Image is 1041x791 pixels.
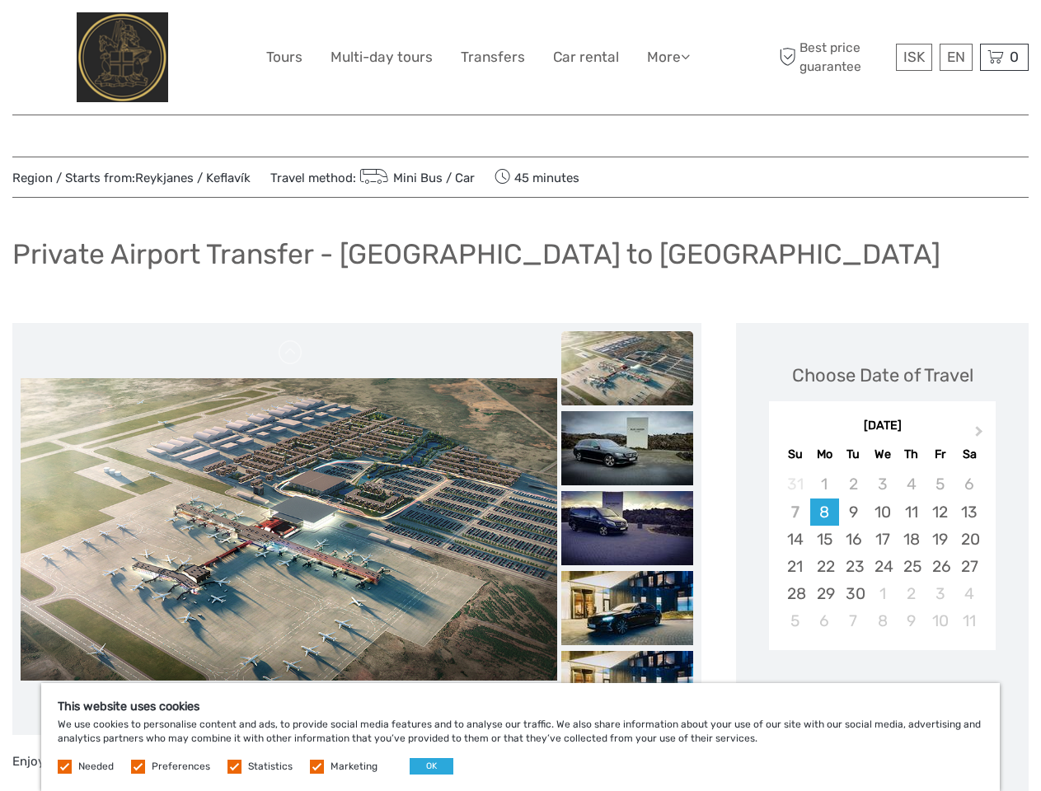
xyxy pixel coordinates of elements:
[356,171,475,185] a: Mini Bus / Car
[78,760,114,774] label: Needed
[868,580,897,607] div: Choose Wednesday, October 1st, 2025
[954,580,983,607] div: Choose Saturday, October 4th, 2025
[954,553,983,580] div: Choose Saturday, September 27th, 2025
[270,166,475,189] span: Travel method:
[839,580,868,607] div: Choose Tuesday, September 30th, 2025
[954,526,983,553] div: Choose Saturday, September 20th, 2025
[897,580,926,607] div: Choose Thursday, October 2nd, 2025
[135,171,251,185] a: Reykjanes / Keflavík
[897,470,926,498] div: Not available Thursday, September 4th, 2025
[561,651,693,725] img: 6753475544474535b87e047c1beee227_slider_thumbnail.jpeg
[781,443,809,466] div: Su
[968,422,994,448] button: Next Month
[495,166,579,189] span: 45 minutes
[810,607,839,634] div: Choose Monday, October 6th, 2025
[839,498,868,526] div: Choose Tuesday, September 9th, 2025
[839,526,868,553] div: Choose Tuesday, September 16th, 2025
[926,607,954,634] div: Choose Friday, October 10th, 2025
[248,760,293,774] label: Statistics
[58,700,983,714] h5: This website uses cookies
[190,26,209,45] button: Open LiveChat chat widget
[897,553,926,580] div: Choose Thursday, September 25th, 2025
[868,470,897,498] div: Not available Wednesday, September 3rd, 2025
[839,607,868,634] div: Choose Tuesday, October 7th, 2025
[647,45,690,69] a: More
[1007,49,1021,65] span: 0
[769,418,996,435] div: [DATE]
[781,607,809,634] div: Choose Sunday, October 5th, 2025
[781,498,809,526] div: Not available Sunday, September 7th, 2025
[839,470,868,498] div: Not available Tuesday, September 2nd, 2025
[954,470,983,498] div: Not available Saturday, September 6th, 2025
[781,580,809,607] div: Choose Sunday, September 28th, 2025
[810,580,839,607] div: Choose Monday, September 29th, 2025
[897,526,926,553] div: Choose Thursday, September 18th, 2025
[954,443,983,466] div: Sa
[781,553,809,580] div: Choose Sunday, September 21st, 2025
[926,470,954,498] div: Not available Friday, September 5th, 2025
[561,571,693,645] img: bb7e82e5124145e5901701764a956d0f_slider_thumbnail.jpg
[781,526,809,553] div: Choose Sunday, September 14th, 2025
[21,378,557,681] img: e125cc39de91410a82075c2a11cf3c12_main_slider.jpeg
[868,443,897,466] div: We
[897,498,926,526] div: Choose Thursday, September 11th, 2025
[12,237,940,271] h1: Private Airport Transfer - [GEOGRAPHIC_DATA] to [GEOGRAPHIC_DATA]
[810,526,839,553] div: Choose Monday, September 15th, 2025
[954,607,983,634] div: Choose Saturday, October 11th, 2025
[561,331,693,405] img: e125cc39de91410a82075c2a11cf3c12_slider_thumbnail.jpeg
[12,170,251,187] span: Region / Starts from:
[868,526,897,553] div: Choose Wednesday, September 17th, 2025
[810,498,839,526] div: Choose Monday, September 8th, 2025
[266,45,302,69] a: Tours
[926,526,954,553] div: Choose Friday, September 19th, 2025
[774,470,990,634] div: month 2025-09
[897,443,926,466] div: Th
[561,491,693,565] img: b0440060a96740b0b900286ee658dd10_slider_thumbnail.jpeg
[926,580,954,607] div: Choose Friday, October 3rd, 2025
[781,470,809,498] div: Not available Sunday, August 31st, 2025
[839,553,868,580] div: Choose Tuesday, September 23rd, 2025
[561,411,693,485] img: da9cb8a1f8154e8caada83b79bdb2dee_slider_thumbnail.jpeg
[940,44,973,71] div: EN
[23,29,186,42] p: We're away right now. Please check back later!
[868,607,897,634] div: Choose Wednesday, October 8th, 2025
[461,45,525,69] a: Transfers
[839,443,868,466] div: Tu
[553,45,619,69] a: Car rental
[810,443,839,466] div: Mo
[331,760,377,774] label: Marketing
[897,607,926,634] div: Choose Thursday, October 9th, 2025
[810,553,839,580] div: Choose Monday, September 22nd, 2025
[331,45,433,69] a: Multi-day tours
[77,12,168,102] img: City Center Hotel
[954,498,983,526] div: Choose Saturday, September 13th, 2025
[152,760,210,774] label: Preferences
[41,683,1000,791] div: We use cookies to personalise content and ads, to provide social media features and to analyse ou...
[926,443,954,466] div: Fr
[792,363,973,388] div: Choose Date of Travel
[810,470,839,498] div: Not available Monday, September 1st, 2025
[868,498,897,526] div: Choose Wednesday, September 10th, 2025
[868,553,897,580] div: Choose Wednesday, September 24th, 2025
[926,498,954,526] div: Choose Friday, September 12th, 2025
[12,751,701,773] p: Enjoy the comfort of being picked up by a private driver straight from the welcome hall at the ai...
[775,39,892,75] span: Best price guarantee
[903,49,925,65] span: ISK
[410,758,453,775] button: OK
[926,553,954,580] div: Choose Friday, September 26th, 2025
